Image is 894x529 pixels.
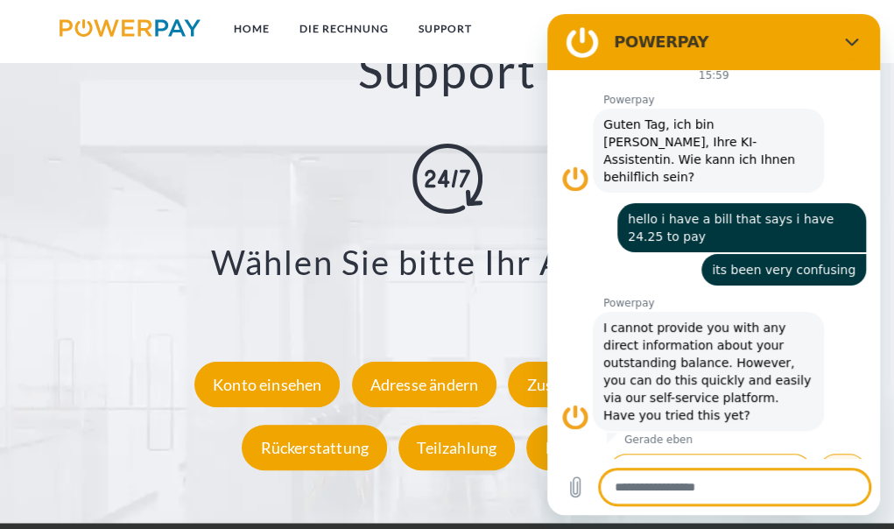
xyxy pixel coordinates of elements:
a: DIE RECHNUNG [285,13,404,45]
div: Hilfe-Center [526,425,651,470]
a: Zustellungsart ändern [503,375,704,394]
div: Rückerstattung [242,425,387,470]
img: logo-powerpay.svg [60,19,201,37]
div: Konto einsehen [194,362,341,407]
h3: Wählen Sie bitte Ihr Anliegen [9,242,885,284]
a: Teilzahlung [394,438,519,457]
a: SUPPORT [404,13,487,45]
h2: Support [9,41,885,100]
div: Teilzahlung [398,425,515,470]
div: Zustellungsart ändern [508,362,700,407]
a: Rückerstattung [237,438,391,457]
img: online-shopping.svg [412,144,482,214]
iframe: Messaging-Fenster [547,14,880,515]
a: Konto einsehen [190,375,345,394]
div: Adresse ändern [352,362,497,407]
a: Hilfe-Center [522,438,656,457]
a: agb [744,13,799,45]
a: Home [219,13,285,45]
a: Adresse ändern [348,375,502,394]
